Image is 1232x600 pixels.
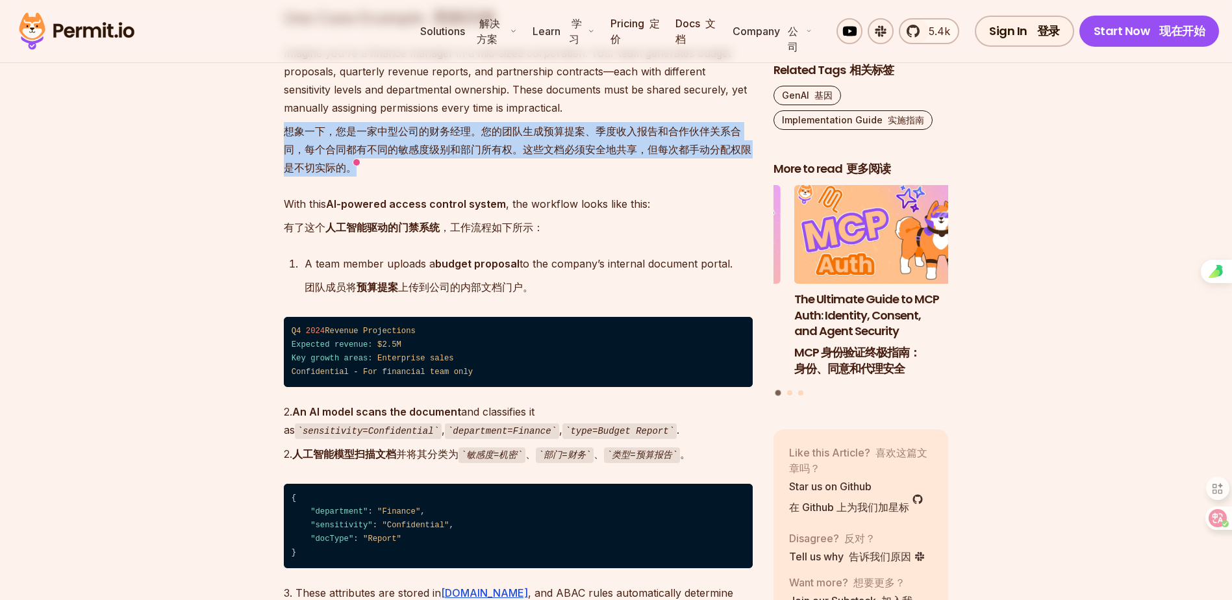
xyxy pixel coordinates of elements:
[789,575,933,590] p: Want more?
[849,62,894,78] font: 相关标签
[441,586,528,599] a: [DOMAIN_NAME]
[292,354,373,363] span: Key growth areas:
[382,368,425,377] span: financial
[794,292,970,382] h3: The Ultimate Guide to MCP Auth: Identity, Consent, and Agent Security
[773,111,933,131] a: Implementation Guide 实施指南
[310,507,368,516] span: "department"
[853,576,905,589] font: 想要更多？
[310,521,373,530] span: "sensitivity"
[445,423,559,439] code: department=Finance
[326,197,506,210] strong: AI-powered access control system
[794,186,970,284] img: The Ultimate Guide to MCP Auth: Identity, Consent, and Agent Security
[449,521,453,530] span: ,
[292,405,461,418] strong: An AI model scans the document
[921,23,950,39] span: 5.4k
[794,344,920,377] font: MCP 身份验证终极指南：身份、同意和代理安全
[775,390,781,396] button: Go to slide 1
[454,368,473,377] span: only
[844,532,875,545] font: 反对？
[292,447,396,460] strong: 人工智能模型扫描文档
[284,447,691,460] font: 2. 并将其分类为 、 、 。
[1037,23,1060,39] font: 登录
[353,534,358,544] span: :
[605,10,665,52] a: Pricing 定价
[477,17,500,45] font: 解决 方案
[325,327,358,336] span: Revenue
[284,195,753,242] p: With this , the workflow looks like this:
[377,507,420,516] span: "Finance"
[569,17,582,45] font: 学习
[284,221,544,234] font: 有了这个 ，工作流程如下所示：
[284,44,753,182] p: Imagine you're a finance manager in a mid-sized corporation. Your team generates budget proposals...
[787,391,792,396] button: Go to slide 2
[13,9,140,53] img: Permit logo
[305,255,753,301] div: A team member uploads a to the company’s internal document portal.
[814,90,833,101] font: 基因
[605,292,781,350] h3: Implementing Multi-Tenant RBAC in Nuxt.js
[382,521,449,530] span: "Confidential"
[605,186,781,284] img: Implementing Multi-Tenant RBAC in Nuxt.js
[377,340,401,349] span: $2.5M
[363,534,401,544] span: "Report"
[789,445,933,476] p: Like this Article?
[435,257,520,270] strong: budget proposal
[773,62,949,79] h2: Related Tags
[430,354,454,363] span: sales
[459,447,525,463] code: 敏感度=机密
[773,162,949,178] h2: More to read
[604,447,680,463] code: 类型=预算报告
[1159,23,1205,39] font: 现在开始
[527,10,600,52] button: Learn 学习
[420,507,425,516] span: ,
[292,327,301,336] span: Q4
[430,368,449,377] span: team
[562,423,677,439] code: type=Budget Report
[415,10,522,52] button: Solutions 解决 方案
[794,186,970,382] li: 1 of 3
[325,221,440,234] strong: 人工智能驱动的门禁系统
[798,391,803,396] button: Go to slide 3
[363,327,416,336] span: Projections
[773,86,841,106] a: GenAI 基因
[536,447,594,463] code: 部门=财务
[284,125,751,174] font: 想象一下，您是一家中型公司的财务经理。您的团队生成预算提案、季度收入报告和合作伙伴关系合同，每个合同都有不同的敏感度级别和部门所有权。这些文档必须安全地共享，但每次都手动分配权限是不切实际的。
[794,186,970,382] a: The Ultimate Guide to MCP Auth: Identity, Consent, and Agent SecurityThe Ultimate Guide to MCP Au...
[670,10,722,52] a: Docs 文档
[789,446,927,475] font: 喜欢这篇文章吗？
[353,368,358,377] span: -
[305,281,533,294] font: 团队成员将 上传到公司的内部文档门户。
[368,507,372,516] span: :
[975,16,1074,47] a: Sign In 登录
[899,18,959,44] a: 5.4k
[846,161,890,177] font: 更多阅读
[363,368,377,377] span: For
[284,403,753,468] p: 2. and classifies it as , , .
[292,368,349,377] span: Confidential
[357,281,398,294] strong: 预算提案
[292,548,296,557] span: }
[310,534,353,544] span: "docType"
[888,115,924,126] font: 实施指南
[788,25,798,53] font: 公司
[292,340,373,349] span: Expected revenue:
[306,327,325,336] span: 2024
[773,186,949,398] div: Posts
[789,549,925,564] a: Tell us why 告诉我们原因
[605,186,781,382] li: 3 of 3
[377,354,425,363] span: Enterprise
[789,479,933,520] a: Star us on Github在 Github 上为我们加星标
[295,423,442,439] code: sensitivity=Confidential
[292,494,296,503] span: {
[727,3,817,60] button: Company 公司
[789,531,925,546] p: Disagree?
[373,521,377,530] span: :
[1079,16,1220,47] a: Start Now 现在开始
